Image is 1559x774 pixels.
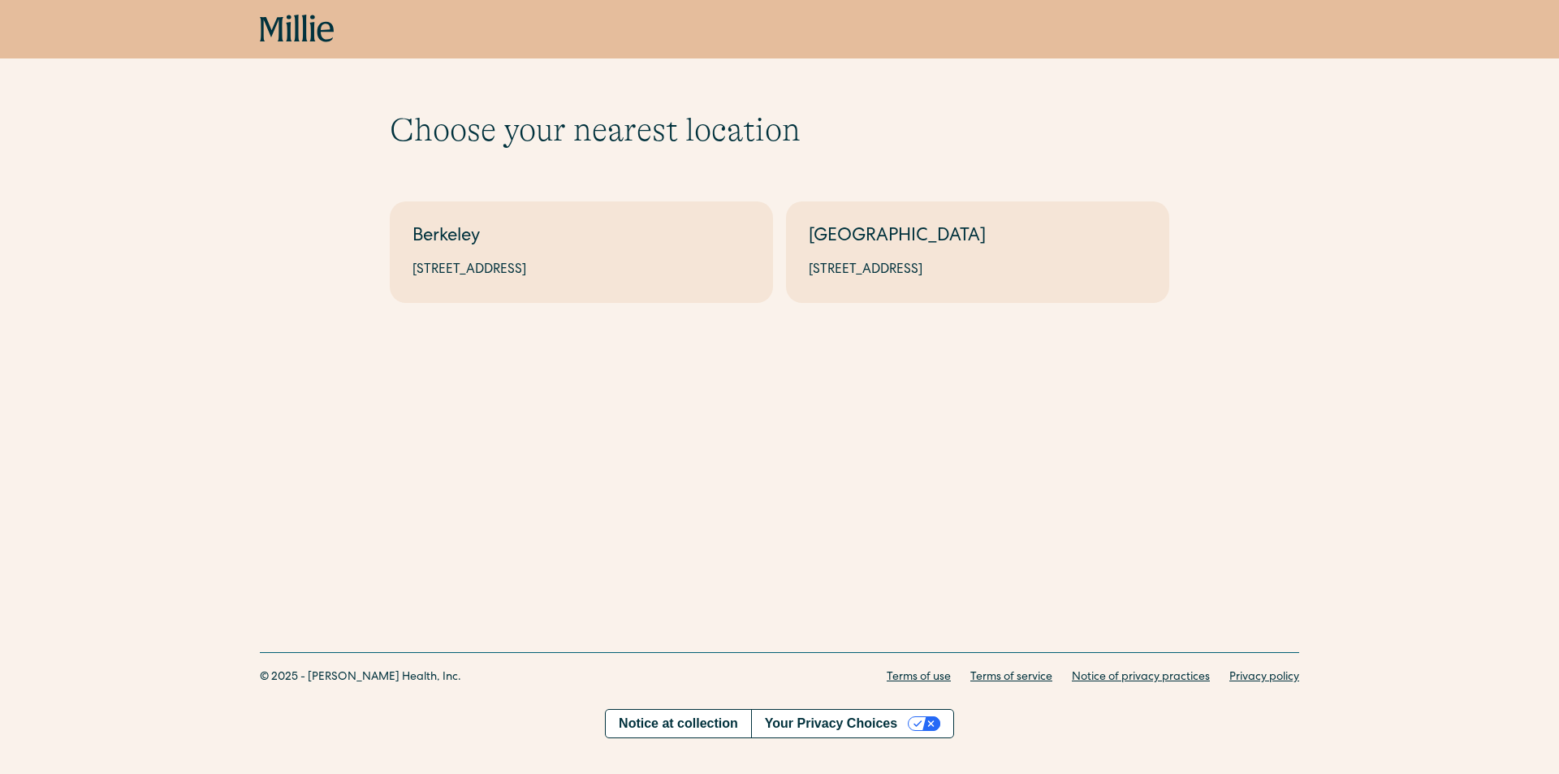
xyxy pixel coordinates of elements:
a: Terms of use [887,669,951,686]
div: [STREET_ADDRESS] [809,261,1147,280]
a: [GEOGRAPHIC_DATA][STREET_ADDRESS] [786,201,1169,303]
div: [STREET_ADDRESS] [412,261,750,280]
a: Terms of service [970,669,1052,686]
h1: Choose your nearest location [390,110,1169,149]
a: Berkeley[STREET_ADDRESS] [390,201,773,303]
div: Berkeley [412,224,750,251]
button: Your Privacy Choices [751,710,953,737]
div: © 2025 - [PERSON_NAME] Health, Inc. [260,669,461,686]
a: Notice at collection [606,710,751,737]
div: [GEOGRAPHIC_DATA] [809,224,1147,251]
a: Notice of privacy practices [1072,669,1210,686]
a: Privacy policy [1229,669,1299,686]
